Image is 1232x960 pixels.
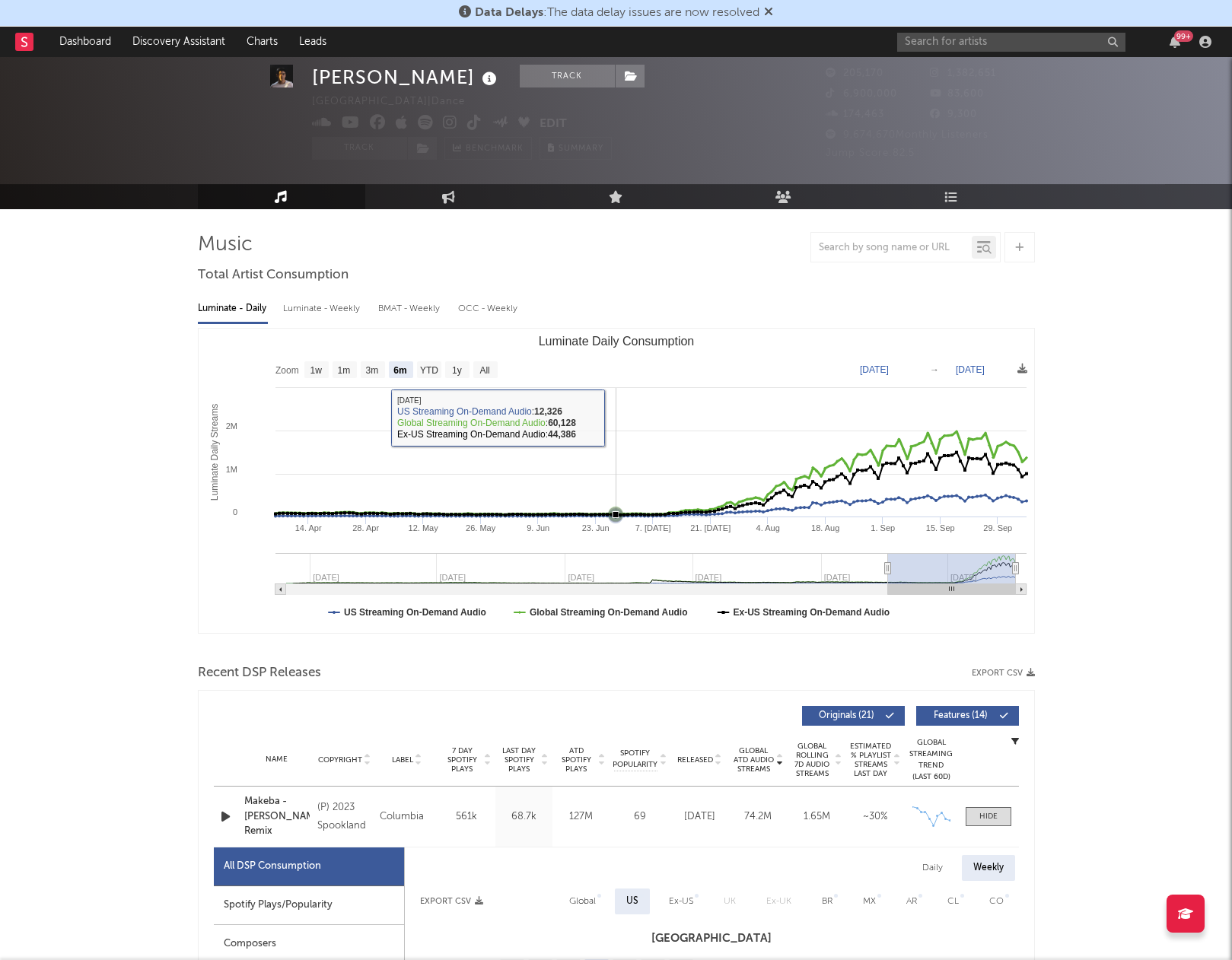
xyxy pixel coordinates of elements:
[452,365,462,376] text: 1y
[626,892,638,911] div: US
[405,930,1019,948] h3: [GEOGRAPHIC_DATA]
[122,27,236,57] a: Discovery Assistant
[826,89,897,99] span: 6,900,000
[556,809,606,825] div: 127M
[926,711,996,720] span: Features ( 14 )
[871,523,895,532] text: 1. Sep
[392,755,413,765] span: Label
[209,404,219,501] text: Luminate Daily Streams
[408,523,438,532] text: 12. May
[224,857,321,876] div: All DSP Consumption
[826,110,884,119] span: 174,463
[756,523,779,532] text: 4. Aug
[529,607,687,618] text: Global Streaming On-Demand Audio
[442,746,482,774] span: 7 Day Spotify Plays
[791,809,842,825] div: 1.65M
[916,706,1019,726] button: Features(14)
[225,421,237,431] text: 2M
[365,365,378,376] text: 3m
[860,364,889,375] text: [DATE]
[214,847,404,886] div: All DSP Consumption
[826,130,988,140] span: 9,674,670 Monthly Listeners
[989,892,1004,911] div: CO
[294,523,321,532] text: 14. Apr
[499,809,549,825] div: 68.7k
[556,746,597,774] span: ATD Spotify Plays
[677,755,713,765] span: Released
[198,664,321,682] span: Recent DSP Releases
[826,68,883,78] span: 205,170
[930,68,996,78] span: 1,382,651
[930,364,939,375] text: →
[444,137,532,160] a: Benchmark
[791,742,833,778] span: Global Rolling 7D Audio Streams
[733,746,775,774] span: Global ATD Audio Streams
[380,808,435,826] div: Columbia
[344,607,486,618] text: US Streaming On-Demand Audio
[802,706,905,726] button: Originals(21)
[244,754,310,765] div: Name
[283,296,363,322] div: Luminate - Weekly
[442,809,492,825] div: 561k
[540,115,567,134] button: Edit
[812,711,882,720] span: Originals ( 21 )
[475,7,759,19] span: : The data delay issues are now resolved
[275,365,299,376] text: Zoom
[613,809,667,825] div: 69
[826,148,915,158] span: Jump Score: 82.5
[906,892,917,911] div: AR
[764,7,773,19] span: Dismiss
[236,27,288,57] a: Charts
[635,523,670,532] text: 7. [DATE]
[811,523,839,532] text: 18. Aug
[458,296,519,322] div: OCC - Weekly
[540,137,612,160] button: Summary
[225,465,237,474] text: 1M
[312,65,501,90] div: [PERSON_NAME]
[312,93,482,111] div: [GEOGRAPHIC_DATA] | Dance
[337,365,350,376] text: 1m
[466,140,524,158] span: Benchmark
[352,523,379,532] text: 28. Apr
[674,809,725,825] div: [DATE]
[232,507,237,517] text: 0
[559,145,603,153] span: Summary
[244,794,310,839] a: Makeba - [PERSON_NAME] Remix
[613,748,657,771] span: Spotify Popularity
[312,137,407,160] button: Track
[520,65,615,87] button: Track
[317,799,372,835] div: (P) 2023 Spookland
[198,296,268,322] div: Luminate - Daily
[214,886,404,925] div: Spotify Plays/Popularity
[962,855,1015,881] div: Weekly
[690,523,731,532] text: 21. [DATE]
[499,746,540,774] span: Last Day Spotify Plays
[538,335,694,348] text: Luminate Daily Consumption
[199,329,1034,633] svg: Luminate Daily Consumption
[475,7,543,19] span: Data Delays
[983,523,1012,532] text: 29. Sep
[420,897,483,906] button: Export CSV
[419,365,438,376] text: YTD
[310,365,322,376] text: 1w
[527,523,549,532] text: 9. Jun
[569,892,596,911] div: Global
[1170,36,1180,48] button: 99+
[947,892,959,911] div: CL
[930,110,977,119] span: 9,300
[733,607,890,618] text: Ex-US Streaming On-Demand Audio
[956,364,985,375] text: [DATE]
[909,737,954,783] div: Global Streaming Trend (Last 60D)
[863,892,876,911] div: MX
[733,809,784,825] div: 74.2M
[393,365,406,376] text: 6m
[822,892,832,911] div: BR
[198,266,349,285] span: Total Artist Consumption
[318,755,362,765] span: Copyright
[930,89,984,99] span: 83,600
[49,27,122,57] a: Dashboard
[288,27,337,57] a: Leads
[850,809,901,825] div: ~ 30 %
[669,892,693,911] div: Ex-US
[811,242,972,254] input: Search by song name or URL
